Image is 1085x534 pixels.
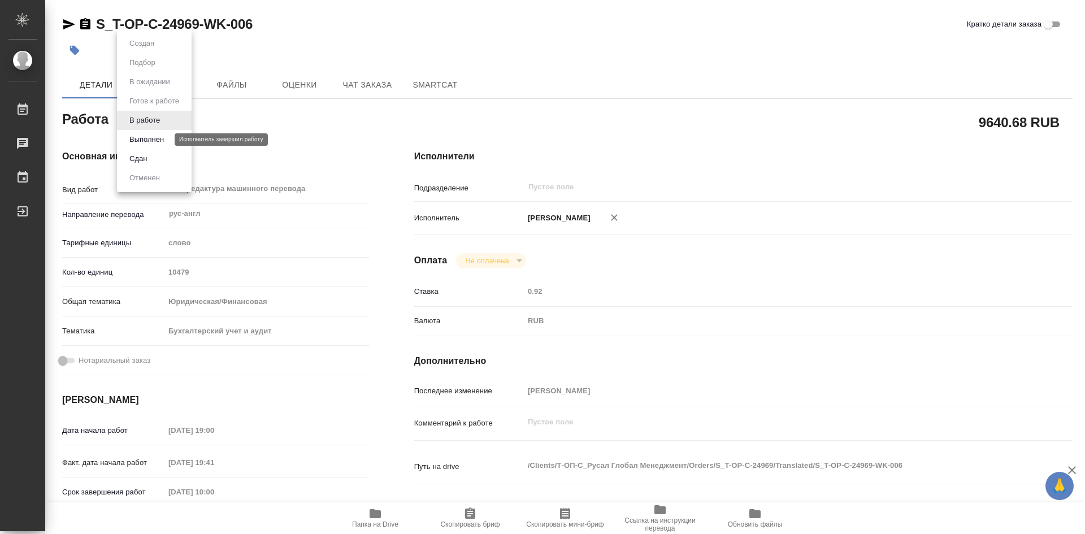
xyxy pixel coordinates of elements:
[126,172,163,184] button: Отменен
[126,133,167,146] button: Выполнен
[126,37,158,50] button: Создан
[126,95,183,107] button: Готов к работе
[126,153,150,165] button: Сдан
[126,76,173,88] button: В ожидании
[126,57,159,69] button: Подбор
[126,114,163,127] button: В работе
